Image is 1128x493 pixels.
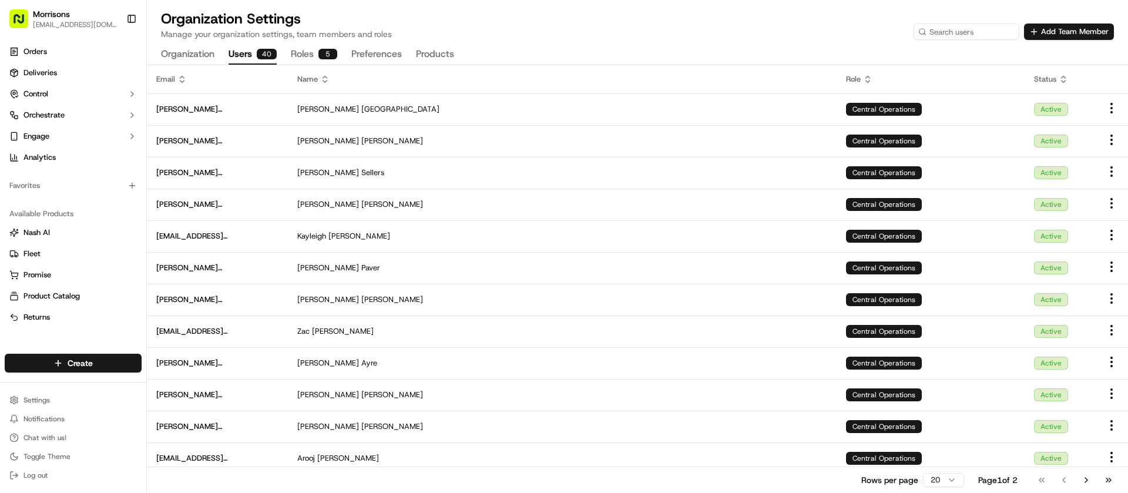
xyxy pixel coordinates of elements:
span: [PERSON_NAME][EMAIL_ADDRESS][DOMAIN_NAME] [156,263,278,273]
div: Central Operations [846,230,922,243]
p: Manage your organization settings, team members and roles [161,28,392,40]
button: Add Team Member [1024,24,1114,40]
button: Start new chat [200,116,214,130]
div: Central Operations [846,357,922,370]
button: Notifications [5,411,142,427]
div: We're available if you need us! [40,124,149,133]
button: Create [5,354,142,373]
p: Rows per page [861,474,918,486]
div: Available Products [5,204,142,223]
span: [PERSON_NAME] [361,199,423,210]
span: [PERSON_NAME] [297,358,359,368]
span: Chat with us! [23,433,66,442]
div: Active [1034,325,1068,338]
div: Active [1034,198,1068,211]
div: Active [1034,103,1068,116]
a: 📗Knowledge Base [7,166,95,187]
button: Morrisons [33,8,70,20]
span: [PERSON_NAME] [297,263,359,273]
button: Preferences [351,45,402,65]
div: Central Operations [846,198,922,211]
span: [PERSON_NAME][EMAIL_ADDRESS][DOMAIN_NAME] [156,167,278,178]
span: Fleet [23,249,41,259]
div: Central Operations [846,388,922,401]
span: [PERSON_NAME] [361,136,423,146]
span: Control [23,89,48,99]
button: Product Catalog [5,287,142,306]
div: Name [297,74,827,85]
button: Toggle Theme [5,448,142,465]
span: Log out [23,471,48,480]
div: 40 [257,49,277,59]
span: Product Catalog [23,291,80,301]
div: Page 1 of 2 [978,474,1018,486]
span: Pylon [117,199,142,208]
div: Active [1034,357,1068,370]
span: [PERSON_NAME] [361,421,423,432]
input: Got a question? Start typing here... [31,76,211,88]
input: Search users [914,24,1019,40]
div: Central Operations [846,293,922,306]
span: [PERSON_NAME] [297,390,359,400]
div: Active [1034,293,1068,306]
span: Orders [23,46,47,57]
div: Active [1034,420,1068,433]
span: Arooj [297,453,315,464]
div: Active [1034,388,1068,401]
div: Central Operations [846,325,922,338]
span: [GEOGRAPHIC_DATA] [361,104,439,115]
span: Nash AI [23,227,50,238]
span: Analytics [23,152,56,163]
span: [PERSON_NAME][EMAIL_ADDRESS][PERSON_NAME][DOMAIN_NAME] [156,390,278,400]
span: Deliveries [23,68,57,78]
span: [PERSON_NAME][EMAIL_ADDRESS][PERSON_NAME][DOMAIN_NAME] [156,294,278,305]
button: Morrisons[EMAIL_ADDRESS][DOMAIN_NAME] [5,5,122,33]
div: Central Operations [846,166,922,179]
span: Paver [361,263,380,273]
a: Product Catalog [9,291,137,301]
button: Promise [5,266,142,284]
div: Start new chat [40,112,193,124]
span: [PERSON_NAME] [297,199,359,210]
div: Active [1034,261,1068,274]
span: [EMAIL_ADDRESS][PERSON_NAME][DOMAIN_NAME] [156,326,278,337]
span: Promise [23,270,51,280]
span: Ayre [361,358,377,368]
h1: Organization Settings [161,9,392,28]
span: [EMAIL_ADDRESS][PERSON_NAME][DOMAIN_NAME] [156,231,278,242]
span: Knowledge Base [23,170,90,182]
span: Engage [23,131,49,142]
div: Email [156,74,278,85]
a: Fleet [9,249,137,259]
span: [PERSON_NAME] [297,421,359,432]
button: Nash AI [5,223,142,242]
button: Chat with us! [5,430,142,446]
span: Create [68,357,93,369]
button: [EMAIL_ADDRESS][DOMAIN_NAME] [33,20,117,29]
a: Orders [5,42,142,61]
div: Active [1034,135,1068,147]
a: 💻API Documentation [95,166,193,187]
button: Control [5,85,142,103]
div: Active [1034,166,1068,179]
div: Active [1034,230,1068,243]
a: Analytics [5,148,142,167]
span: Settings [23,395,50,405]
button: Settings [5,392,142,408]
button: Engage [5,127,142,146]
button: Users [229,45,277,65]
div: Central Operations [846,452,922,465]
span: [PERSON_NAME] [297,294,359,305]
img: 1736555255976-a54dd68f-1ca7-489b-9aae-adbdc363a1c4 [12,112,33,133]
div: Active [1034,452,1068,465]
span: [PERSON_NAME][EMAIL_ADDRESS][PERSON_NAME][DOMAIN_NAME] [156,421,278,432]
a: Powered byPylon [83,199,142,208]
button: Orchestrate [5,106,142,125]
a: Nash AI [9,227,137,238]
div: 5 [318,49,337,59]
span: Zac [297,326,310,337]
p: Welcome 👋 [12,47,214,66]
div: 📗 [12,172,21,181]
